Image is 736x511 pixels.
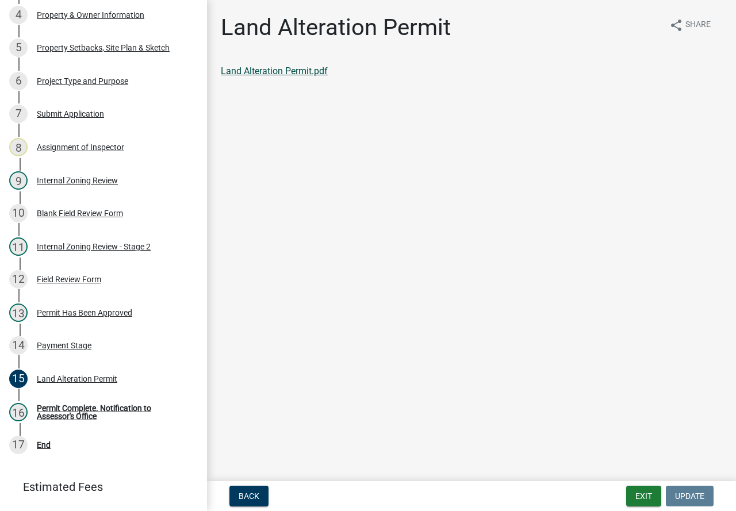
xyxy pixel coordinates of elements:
[37,176,118,185] div: Internal Zoning Review
[9,475,189,498] a: Estimated Fees
[37,44,170,52] div: Property Setbacks, Site Plan & Sketch
[9,105,28,123] div: 7
[685,18,711,32] span: Share
[37,309,132,317] div: Permit Has Been Approved
[626,486,661,506] button: Exit
[9,204,28,222] div: 10
[666,486,714,506] button: Update
[9,138,28,156] div: 8
[9,403,28,421] div: 16
[37,341,91,349] div: Payment Stage
[9,303,28,322] div: 13
[9,270,28,289] div: 12
[229,486,269,506] button: Back
[37,11,144,19] div: Property & Owner Information
[37,243,151,251] div: Internal Zoning Review - Stage 2
[37,110,104,118] div: Submit Application
[675,491,704,501] span: Update
[669,18,683,32] i: share
[9,370,28,388] div: 15
[9,237,28,256] div: 11
[37,404,189,420] div: Permit Complete. Notification to Assessor's Office
[221,14,451,41] h1: Land Alteration Permit
[9,39,28,57] div: 5
[239,491,259,501] span: Back
[221,66,328,76] a: Land Alteration Permit.pdf
[37,441,51,449] div: End
[37,275,101,283] div: Field Review Form
[37,77,128,85] div: Project Type and Purpose
[37,143,124,151] div: Assignment of Inspector
[660,14,720,36] button: shareShare
[9,436,28,454] div: 17
[37,375,117,383] div: Land Alteration Permit
[9,6,28,24] div: 4
[9,72,28,90] div: 6
[9,336,28,355] div: 14
[9,171,28,190] div: 9
[37,209,123,217] div: Blank Field Review Form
